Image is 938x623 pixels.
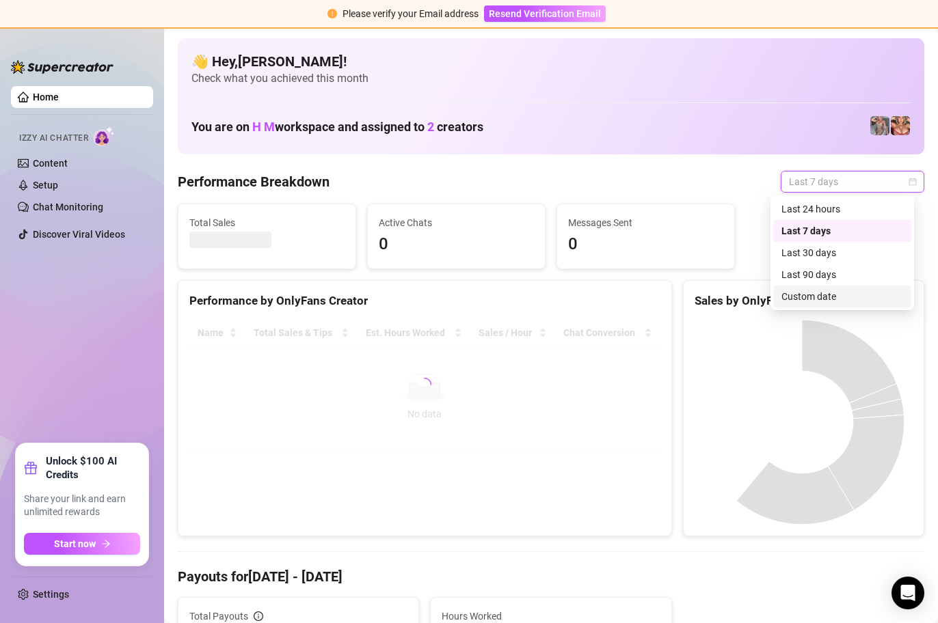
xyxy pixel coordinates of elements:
[568,232,723,258] span: 0
[781,289,903,304] div: Custom date
[870,116,889,135] img: pennylondonvip
[189,292,660,310] div: Performance by OnlyFans Creator
[33,92,59,102] a: Home
[33,589,69,600] a: Settings
[892,577,924,609] div: Open Intercom Messenger
[327,9,337,18] span: exclamation-circle
[343,6,479,21] div: Please verify your Email address
[568,215,723,230] span: Messages Sent
[252,120,275,134] span: H M
[781,267,903,282] div: Last 90 days
[789,171,916,192] span: Last 7 days
[489,8,601,19] span: Resend Verification Email
[773,220,911,242] div: Last 7 days
[46,454,140,482] strong: Unlock $100 AI Credits
[191,120,483,135] h1: You are on workspace and assigned to creators
[11,60,113,74] img: logo-BBDzfeDw.svg
[189,215,345,230] span: Total Sales
[19,132,88,145] span: Izzy AI Chatter
[54,538,96,549] span: Start now
[773,286,911,307] div: Custom date
[24,533,140,555] button: Start nowarrow-right
[695,292,913,310] div: Sales by OnlyFans Creator
[484,5,606,22] button: Resend Verification Email
[427,120,434,134] span: 2
[379,232,534,258] span: 0
[33,229,125,240] a: Discover Viral Videos
[773,198,911,220] div: Last 24 hours
[254,611,263,621] span: info-circle
[33,158,68,169] a: Content
[909,178,917,186] span: calendar
[418,378,431,391] span: loading
[379,215,534,230] span: Active Chats
[781,223,903,238] div: Last 7 days
[24,493,140,519] span: Share your link and earn unlimited rewards
[101,539,111,549] span: arrow-right
[178,567,924,586] h4: Payouts for [DATE] - [DATE]
[33,180,58,191] a: Setup
[191,52,911,71] h4: 👋 Hey, [PERSON_NAME] !
[24,461,38,475] span: gift
[33,202,103,212] a: Chat Monitoring
[178,172,330,191] h4: Performance Breakdown
[94,126,115,146] img: AI Chatter
[773,242,911,264] div: Last 30 days
[781,245,903,260] div: Last 30 days
[781,202,903,217] div: Last 24 hours
[773,264,911,286] div: Last 90 days
[891,116,910,135] img: pennylondon
[191,71,911,86] span: Check what you achieved this month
